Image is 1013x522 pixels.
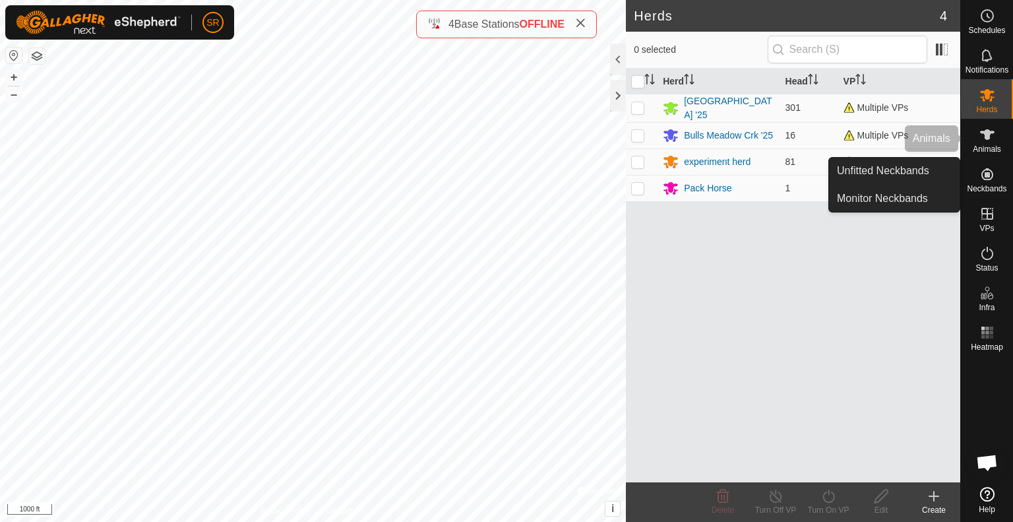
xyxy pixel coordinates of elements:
div: Pack Horse [684,181,731,195]
span: OFFLINE [520,18,565,30]
span: Multiple VPs [844,156,909,167]
input: Search (S) [768,36,927,63]
div: Bulls Meadow Crk '25 [684,129,773,143]
span: Help [979,506,995,513]
img: Gallagher Logo [16,11,181,34]
span: i [611,503,614,514]
p-sorticon: Activate to sort [808,76,818,86]
a: Contact Us [326,505,365,517]
span: Unfitted Neckbands [837,163,929,179]
span: 4 [448,18,454,30]
a: Privacy Policy [261,505,311,517]
span: Multiple VPs [844,130,909,141]
th: VP [838,69,960,94]
div: Turn On VP [802,504,855,516]
span: 0 selected [634,43,767,57]
button: i [605,502,620,516]
button: Reset Map [6,48,22,63]
span: Animals [973,145,1001,153]
span: Delete [712,506,735,515]
p-sorticon: Activate to sort [644,76,655,86]
span: 81 [785,156,796,167]
h2: Herds [634,8,940,24]
button: + [6,69,22,85]
div: Edit [855,504,907,516]
p-sorticon: Activate to sort [855,76,866,86]
span: Base Stations [454,18,520,30]
div: Turn Off VP [749,504,802,516]
span: Neckbands [967,185,1006,193]
span: Herds [976,106,997,114]
a: Help [961,482,1013,519]
th: Herd [658,69,780,94]
span: Monitor Neckbands [837,191,928,207]
div: [GEOGRAPHIC_DATA] '25 [684,94,774,122]
span: SR [206,16,219,30]
div: experiment herd [684,155,751,169]
a: Monitor Neckbands [829,185,960,212]
span: 301 [785,102,801,113]
div: Open chat [967,443,1007,482]
div: Create [907,504,960,516]
span: 16 [785,130,796,141]
a: Unfitted Neckbands [829,158,960,184]
th: Head [780,69,838,94]
button: – [6,86,22,102]
span: Schedules [968,26,1005,34]
span: Infra [979,304,995,311]
span: Notifications [966,66,1008,74]
button: Map Layers [29,48,45,64]
p-sorticon: Activate to sort [684,76,694,86]
span: VPs [979,224,994,232]
span: 1 [785,183,791,193]
span: Heatmap [971,343,1003,351]
span: 4 [940,6,947,26]
span: Status [975,264,998,272]
span: Multiple VPs [844,102,909,113]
